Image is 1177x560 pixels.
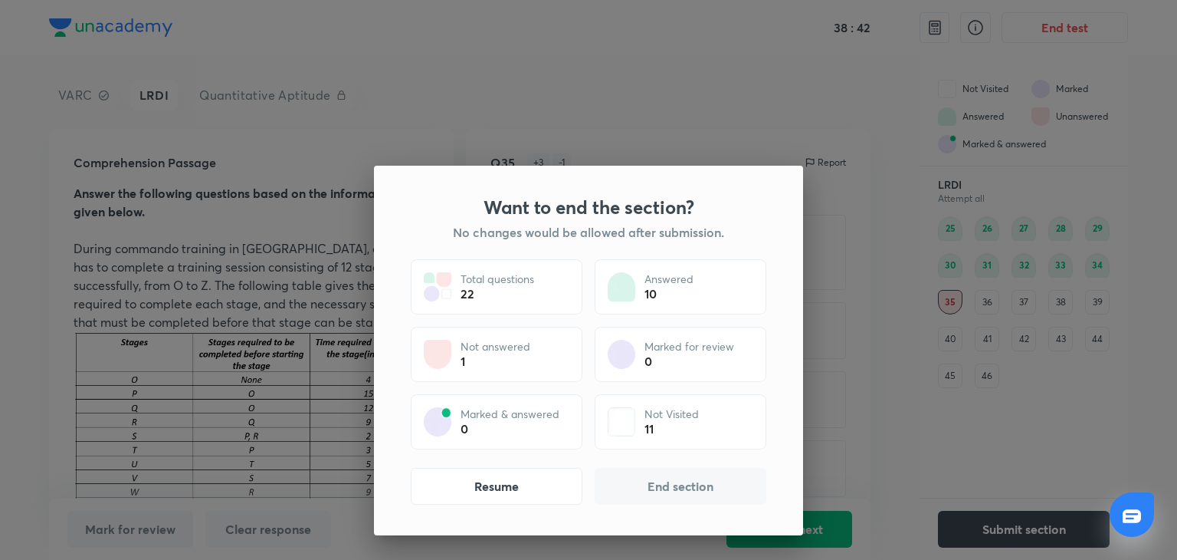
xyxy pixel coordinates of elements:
img: attempt state [424,272,451,301]
div: 1 [461,354,530,369]
h5: No changes would be allowed after submission. [453,224,724,241]
img: attempt state [424,407,451,436]
button: End section [595,468,766,505]
img: attempt state [608,340,635,369]
div: 0 [644,354,734,369]
h3: Want to end the section? [484,196,694,218]
div: 11 [644,421,699,436]
p: Answered [644,272,693,286]
img: attempt state [424,340,451,369]
div: 0 [461,421,559,436]
img: attempt state [608,407,635,436]
p: Marked & answered [461,407,559,421]
button: Resume [411,468,582,505]
img: attempt state [608,272,635,301]
div: 10 [644,286,693,301]
p: Total questions [461,272,534,286]
p: Marked for review [644,340,734,354]
p: Not Visited [644,407,699,421]
p: Not answered [461,340,530,354]
div: 22 [461,286,534,301]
